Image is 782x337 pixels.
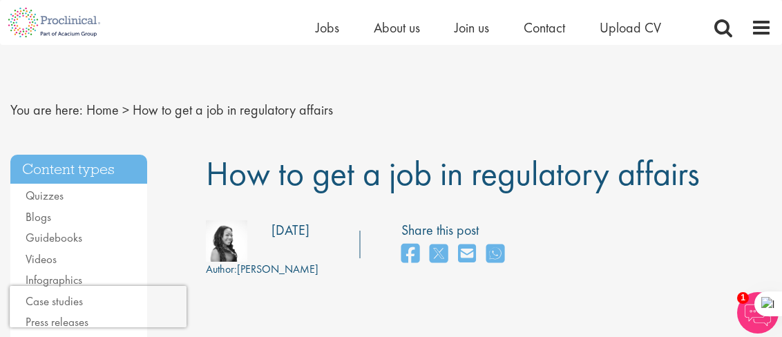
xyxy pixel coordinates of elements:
[10,155,147,184] h3: Content types
[430,240,448,269] a: share on twitter
[26,188,64,203] a: Quizzes
[374,19,420,37] a: About us
[524,19,565,37] a: Contact
[86,101,119,119] a: breadcrumb link
[10,286,187,327] iframe: reCAPTCHA
[271,220,309,240] div: [DATE]
[401,240,419,269] a: share on facebook
[26,272,82,287] a: Infographics
[26,230,82,245] a: Guidebooks
[206,151,700,195] span: How to get a job in regulatory affairs
[26,209,51,224] a: Blogs
[206,220,247,262] img: 383e1147-3b0e-4ab7-6ae9-08d7f17c413d
[26,251,57,267] a: Videos
[206,262,237,276] span: Author:
[10,101,83,119] span: You are here:
[455,19,489,37] a: Join us
[737,292,749,304] span: 1
[458,240,476,269] a: share on email
[401,220,511,240] label: Share this post
[486,240,504,269] a: share on whats app
[737,292,779,334] img: Chatbot
[316,19,339,37] a: Jobs
[600,19,661,37] a: Upload CV
[206,262,318,278] div: [PERSON_NAME]
[122,101,129,119] span: >
[133,101,333,119] span: How to get a job in regulatory affairs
